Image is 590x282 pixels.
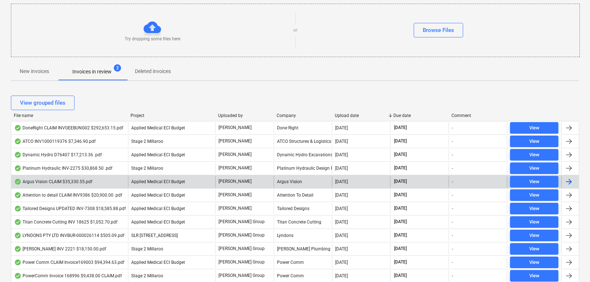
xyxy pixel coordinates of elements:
[335,152,348,157] div: [DATE]
[218,192,252,198] p: [PERSON_NAME]
[293,27,297,33] p: or
[14,219,117,225] div: Titan Concrete Cutting INV 18625 $1,052.70.pdf
[452,246,453,251] div: -
[452,166,453,171] div: -
[218,219,265,225] p: [PERSON_NAME] Group
[274,270,332,282] div: Power Comm
[393,178,408,185] span: [DATE]
[14,273,21,279] div: OCR finished
[335,193,348,198] div: [DATE]
[452,152,453,157] div: -
[14,259,124,265] div: Power Comm CLAIM Invoice169003 $94,394.63.pdf
[393,232,408,238] span: [DATE]
[14,152,102,158] div: Dynamic Hydro D76407 $17,213.36 .pdf
[131,273,163,278] span: Stage 2 Millaroo
[335,206,348,211] div: [DATE]
[529,231,539,240] div: View
[14,246,21,252] div: OCR finished
[510,257,558,268] button: View
[274,257,332,268] div: Power Comm
[414,23,463,37] button: Browse Files
[452,206,453,211] div: -
[14,259,21,265] div: OCR finished
[335,113,388,118] div: Upload date
[393,138,408,144] span: [DATE]
[14,138,21,144] div: OCR finished
[510,243,558,255] button: View
[452,260,453,265] div: -
[510,216,558,228] button: View
[131,179,185,184] span: Applied Medical ECI Budget
[274,136,332,147] div: ATCO Structures & Logistics Pty Ltd
[218,113,271,118] div: Uploaded by
[14,125,123,131] div: DoneRight CLAIM INVGEEBUNG02 $292,653.15.pdf
[131,125,185,130] span: Applied Medical ECI Budget
[72,68,112,76] p: Invoices in review
[131,219,185,225] span: Applied Medical ECI Budget
[218,205,252,211] p: [PERSON_NAME]
[277,113,329,118] div: Company
[335,260,348,265] div: [DATE]
[510,189,558,201] button: View
[218,246,265,252] p: [PERSON_NAME] Group
[393,246,408,252] span: [DATE]
[393,113,446,118] div: Due date
[14,138,96,144] div: ATCO INV1000119376 $7,346.90.pdf
[14,273,122,279] div: PowerComm Invoice 168996 $9,438.00 CLAIM.pdf
[529,178,539,186] div: View
[14,233,21,238] div: OCR finished
[393,192,408,198] span: [DATE]
[529,137,539,146] div: View
[131,206,185,211] span: Applied Medical ECI Budget
[393,165,408,171] span: [DATE]
[14,246,106,252] div: [PERSON_NAME] INV 2221 $18,150.00.pdf
[14,179,92,185] div: Argus Vision CLAIM $35,330.55.pdf
[218,273,265,279] p: [PERSON_NAME] Group
[510,230,558,241] button: View
[335,139,348,144] div: [DATE]
[529,245,539,253] div: View
[14,165,21,171] div: OCR finished
[529,164,539,173] div: View
[218,232,265,238] p: [PERSON_NAME] Group
[218,178,252,185] p: [PERSON_NAME]
[274,149,332,161] div: Dynamic Hydro Excavations
[14,233,124,238] div: LYNDONS PTY LTD INVBUR-000026114 $505.09.pdf
[529,218,539,226] div: View
[274,230,332,241] div: Lyndons
[114,64,121,72] span: 2
[274,243,332,255] div: [PERSON_NAME] Plumbing Pty Ltd
[14,192,21,198] div: OCR finished
[335,125,348,130] div: [DATE]
[393,125,408,131] span: [DATE]
[14,113,125,118] div: File name
[393,273,408,279] span: [DATE]
[423,25,454,35] div: Browse Files
[510,162,558,174] button: View
[529,272,539,280] div: View
[335,219,348,225] div: [DATE]
[20,68,49,75] p: New invoices
[14,206,21,211] div: OCR finished
[131,233,178,238] span: SLR 2 Millaroo Drive
[393,259,408,265] span: [DATE]
[14,165,112,171] div: Platinum Hydraulic INV-2275 $30,868.50 .pdf
[529,191,539,200] div: View
[14,125,21,131] div: OCR finished
[274,216,332,228] div: Titan Concrete Cutting
[20,98,65,108] div: View grouped files
[131,166,163,171] span: Stage 2 Millaroo
[274,162,332,174] div: Platinum Hydraulic Design Pty Lt
[451,113,504,118] div: Comment
[131,260,185,265] span: Applied Medical ECI Budget
[510,176,558,188] button: View
[274,176,332,188] div: Argus Vision
[510,203,558,214] button: View
[510,122,558,134] button: View
[131,246,163,251] span: Stage 2 Millaroo
[510,136,558,147] button: View
[452,125,453,130] div: -
[335,246,348,251] div: [DATE]
[335,179,348,184] div: [DATE]
[131,152,185,157] span: Applied Medical ECI Budget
